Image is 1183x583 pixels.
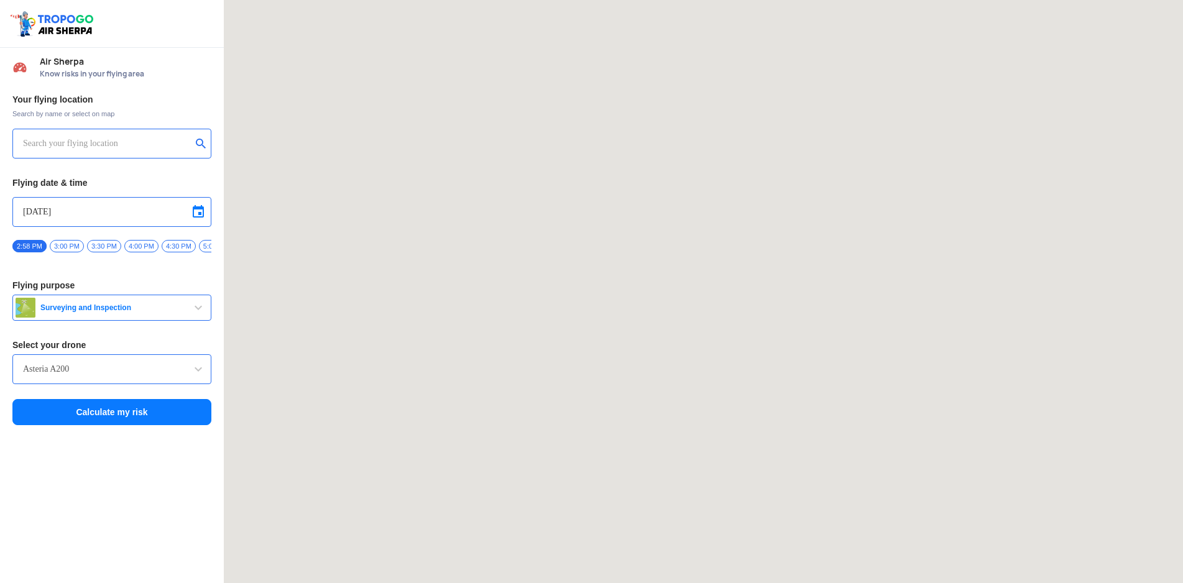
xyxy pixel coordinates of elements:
[12,341,211,349] h3: Select your drone
[12,295,211,321] button: Surveying and Inspection
[12,399,211,425] button: Calculate my risk
[124,240,159,252] span: 4:00 PM
[12,95,211,104] h3: Your flying location
[40,69,211,79] span: Know risks in your flying area
[50,240,84,252] span: 3:00 PM
[23,136,191,151] input: Search your flying location
[23,204,201,219] input: Select Date
[16,298,35,318] img: survey.png
[199,240,233,252] span: 5:00 PM
[12,281,211,290] h3: Flying purpose
[12,60,27,75] img: Risk Scores
[162,240,196,252] span: 4:30 PM
[23,362,201,377] input: Search by name or Brand
[12,240,47,252] span: 2:58 PM
[12,178,211,187] h3: Flying date & time
[9,9,98,38] img: ic_tgdronemaps.svg
[40,57,211,67] span: Air Sherpa
[87,240,121,252] span: 3:30 PM
[12,109,211,119] span: Search by name or select on map
[35,303,191,313] span: Surveying and Inspection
